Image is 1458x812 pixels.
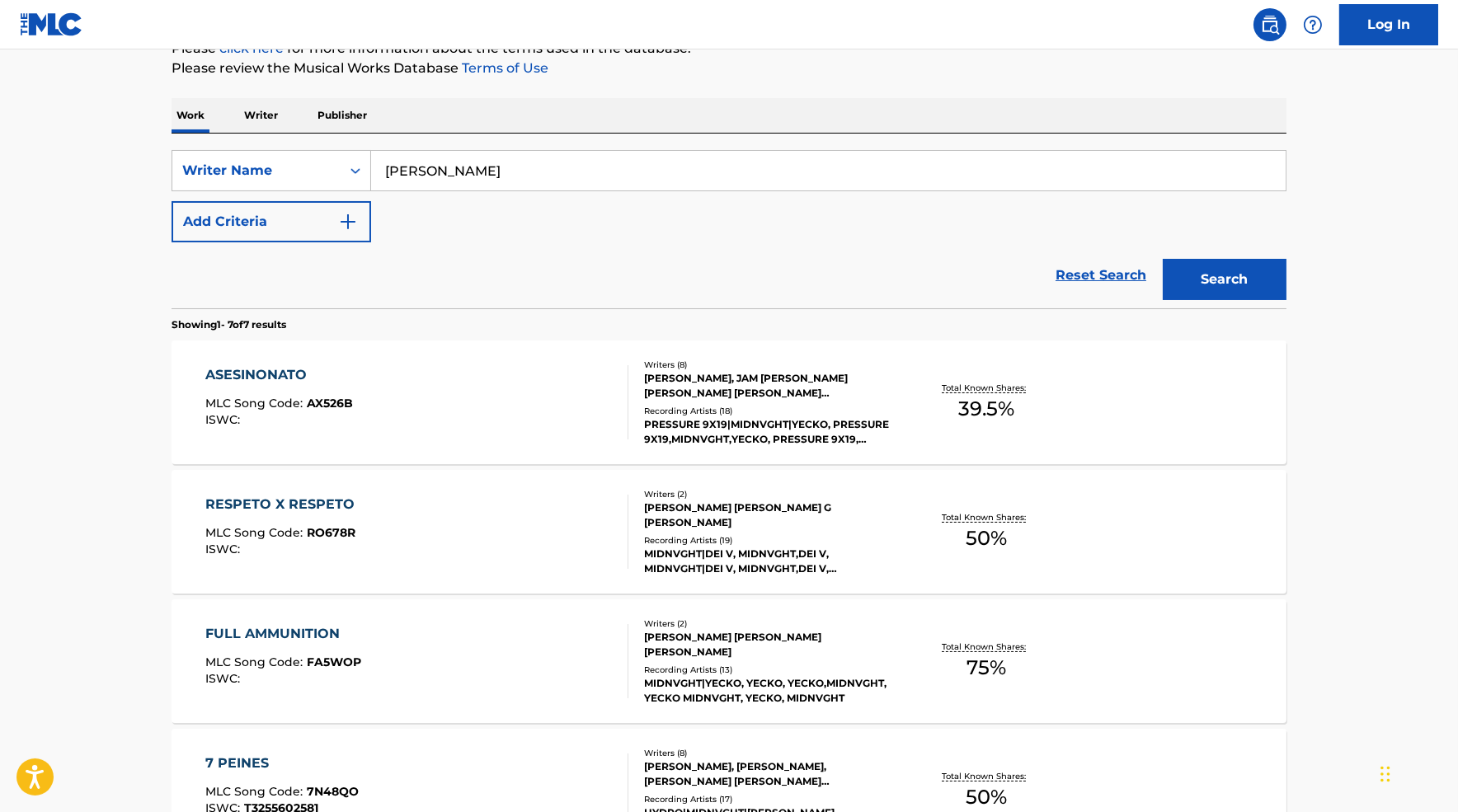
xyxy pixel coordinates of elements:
[644,747,893,759] div: Writers ( 8 )
[967,653,1006,683] span: 75 %
[644,417,893,447] div: PRESSURE 9X19|MIDNVGHT|YECKO, PRESSURE 9X19,MIDNVGHT,YECKO, PRESSURE 9X19, PRESSURE 9X19, PRESSUR...
[644,359,893,371] div: Writers ( 8 )
[205,655,307,669] span: MLC Song Code :
[182,161,331,181] div: Writer Name
[644,759,893,789] div: [PERSON_NAME], [PERSON_NAME], [PERSON_NAME] [PERSON_NAME] [PERSON_NAME], [PERSON_NAME] [PERSON_NA...
[644,664,893,676] div: Recording Artists ( 13 )
[459,60,548,76] a: Terms of Use
[958,394,1014,424] span: 39.5 %
[644,371,893,401] div: [PERSON_NAME], JAM [PERSON_NAME] [PERSON_NAME] [PERSON_NAME] [PERSON_NAME] [PERSON_NAME] [PERSON_...
[239,98,283,133] p: Writer
[205,412,244,427] span: ISWC :
[172,470,1286,594] a: RESPETO X RESPETOMLC Song Code:RO678RISWC:Writers (2)[PERSON_NAME] [PERSON_NAME] G [PERSON_NAME]R...
[172,599,1286,723] a: FULL AMMUNITIONMLC Song Code:FA5WOPISWC:Writers (2)[PERSON_NAME] [PERSON_NAME] [PERSON_NAME]Recor...
[205,525,307,540] span: MLC Song Code :
[942,641,1030,653] p: Total Known Shares:
[205,671,244,686] span: ISWC :
[205,784,307,799] span: MLC Song Code :
[172,317,286,332] p: Showing 1 - 7 of 7 results
[644,488,893,500] div: Writers ( 2 )
[307,525,355,540] span: RO678R
[1163,259,1286,300] button: Search
[644,617,893,630] div: Writers ( 2 )
[644,534,893,547] div: Recording Artists ( 19 )
[1303,15,1323,35] img: help
[966,782,1007,812] span: 50 %
[313,98,372,133] p: Publisher
[644,630,893,659] div: [PERSON_NAME] [PERSON_NAME] [PERSON_NAME]
[644,793,893,805] div: Recording Artists ( 17 )
[1380,749,1390,799] div: Drag
[205,365,353,385] div: ASESINONATO
[1253,8,1286,41] a: Public Search
[205,753,359,773] div: 7 PEINES
[1047,257,1155,293] a: Reset Search
[307,784,359,799] span: 7N48QO
[644,676,893,706] div: MIDNVGHT|YECKO, YECKO, YECKO,MIDNVGHT, YECKO MIDNVGHT, YECKO, MIDNVGHT
[172,201,371,242] button: Add Criteria
[942,770,1030,782] p: Total Known Shares:
[1376,733,1458,812] iframe: Chat Widget
[644,405,893,417] div: Recording Artists ( 18 )
[205,396,307,411] span: MLC Song Code :
[172,340,1286,464] a: ASESINONATOMLC Song Code:AX526BISWC:Writers (8)[PERSON_NAME], JAM [PERSON_NAME] [PERSON_NAME] [PE...
[338,212,358,232] img: 9d2ae6d4665cec9f34b9.svg
[172,98,209,133] p: Work
[172,150,1286,308] form: Search Form
[966,523,1007,553] span: 50 %
[942,511,1030,523] p: Total Known Shares:
[205,624,361,644] div: FULL AMMUNITION
[172,59,1286,78] p: Please review the Musical Works Database
[1339,4,1438,45] a: Log In
[1260,15,1280,35] img: search
[205,542,244,556] span: ISWC :
[1296,8,1329,41] div: Help
[942,382,1030,394] p: Total Known Shares:
[644,547,893,576] div: MIDNVGHT|DEI V, MIDNVGHT,DEI V, MIDNVGHT|DEI V, MIDNVGHT,DEI V, MIDNVGHT|DEI V
[307,396,353,411] span: AX526B
[307,655,361,669] span: FA5WOP
[644,500,893,530] div: [PERSON_NAME] [PERSON_NAME] G [PERSON_NAME]
[20,12,83,36] img: MLC Logo
[205,495,363,514] div: RESPETO X RESPETO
